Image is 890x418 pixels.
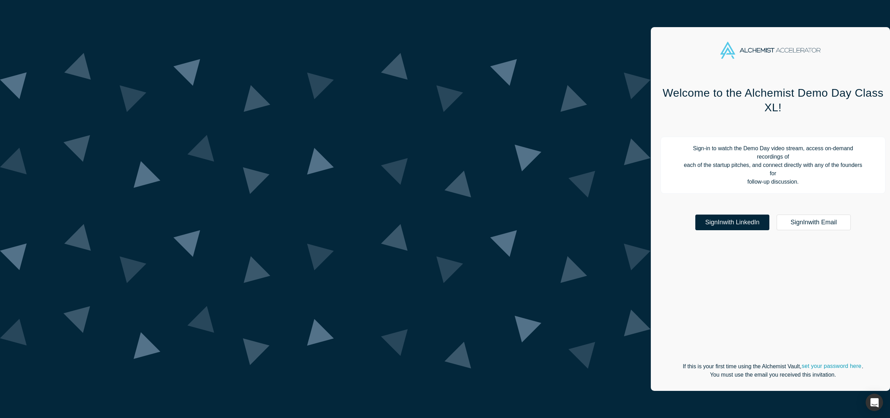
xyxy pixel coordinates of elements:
img: Alchemist Accelerator Logo [720,42,820,59]
a: set your password here [801,362,862,371]
h1: Welcome to the Alchemist Demo Day Class XL! [661,86,885,115]
p: Sign-in to watch the Demo Day video stream, access on-demand recordings of each of the startup pi... [661,137,885,194]
a: SignInwith LinkedIn [695,215,769,230]
p: If this is your first time using the Alchemist Vault, . You must use the email you received this ... [661,362,885,379]
a: SignInwith Email [777,215,851,230]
